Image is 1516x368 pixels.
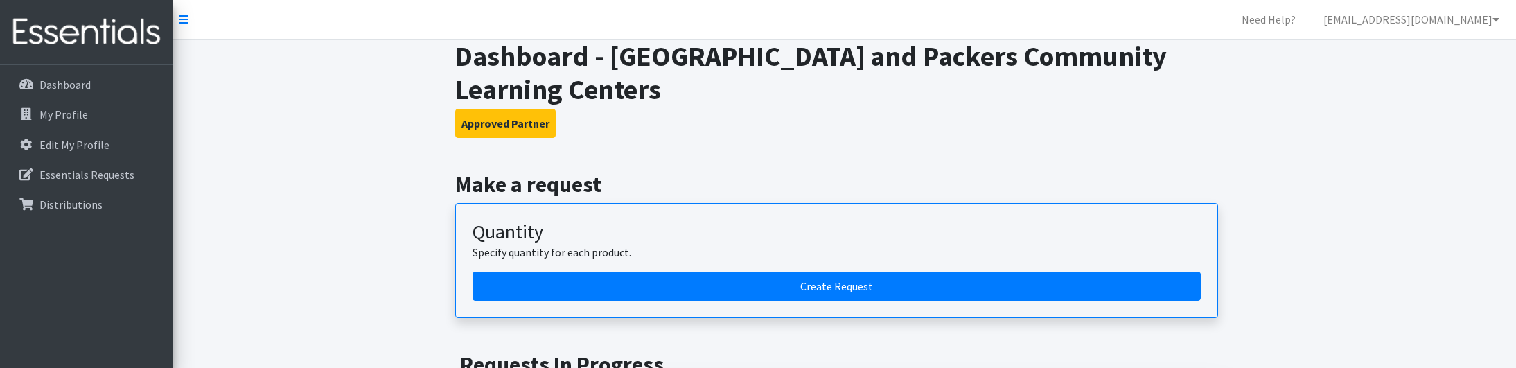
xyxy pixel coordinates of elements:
[6,161,168,189] a: Essentials Requests
[6,71,168,98] a: Dashboard
[39,107,88,121] p: My Profile
[6,191,168,218] a: Distributions
[39,198,103,211] p: Distributions
[473,272,1201,301] a: Create a request by quantity
[455,40,1235,106] h1: Dashboard - [GEOGRAPHIC_DATA] and Packers Community Learning Centers
[1231,6,1307,33] a: Need Help?
[1312,6,1510,33] a: [EMAIL_ADDRESS][DOMAIN_NAME]
[6,100,168,128] a: My Profile
[455,171,1235,198] h2: Make a request
[6,9,168,55] img: HumanEssentials
[455,109,556,138] button: Approved Partner
[6,131,168,159] a: Edit My Profile
[39,168,134,182] p: Essentials Requests
[473,220,1201,244] h3: Quantity
[473,244,1201,261] p: Specify quantity for each product.
[39,78,91,91] p: Dashboard
[39,138,109,152] p: Edit My Profile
